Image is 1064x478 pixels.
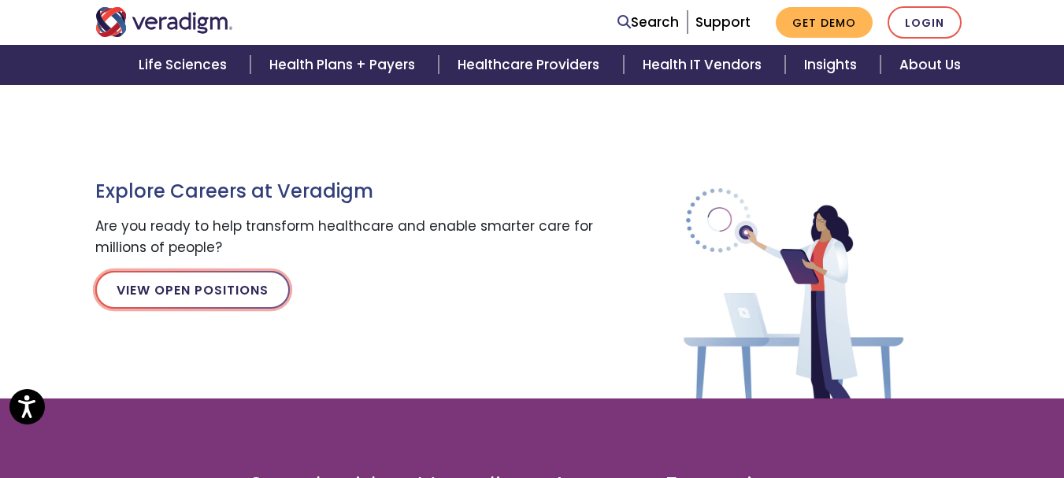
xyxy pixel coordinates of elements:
p: Are you ready to help transform healthcare and enable smarter care for millions of people? [95,216,595,258]
a: View Open Positions [95,271,290,309]
a: Insights [785,45,880,85]
a: Get Demo [776,7,873,38]
a: Login [888,6,962,39]
a: Search [617,12,679,33]
a: Support [695,13,751,31]
a: About Us [880,45,980,85]
a: Life Sciences [120,45,250,85]
h3: Explore Careers at Veradigm [95,180,595,203]
a: Health Plans + Payers [250,45,439,85]
a: Healthcare Providers [439,45,623,85]
a: Health IT Vendors [624,45,785,85]
img: Veradigm logo [95,7,233,37]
